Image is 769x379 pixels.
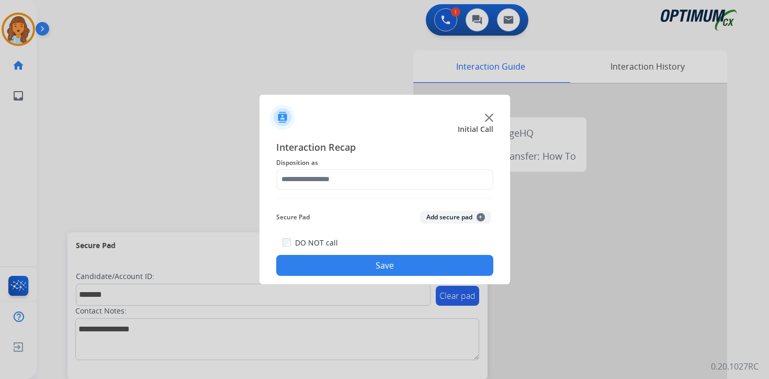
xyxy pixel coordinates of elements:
[276,211,310,224] span: Secure Pad
[458,124,493,135] span: Initial Call
[276,140,493,157] span: Interaction Recap
[477,213,485,221] span: +
[276,198,493,199] img: contact-recap-line.svg
[270,105,295,130] img: contactIcon
[276,255,493,276] button: Save
[420,211,491,224] button: Add secure pad+
[295,238,338,248] label: DO NOT call
[711,360,759,373] p: 0.20.1027RC
[276,157,493,169] span: Disposition as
